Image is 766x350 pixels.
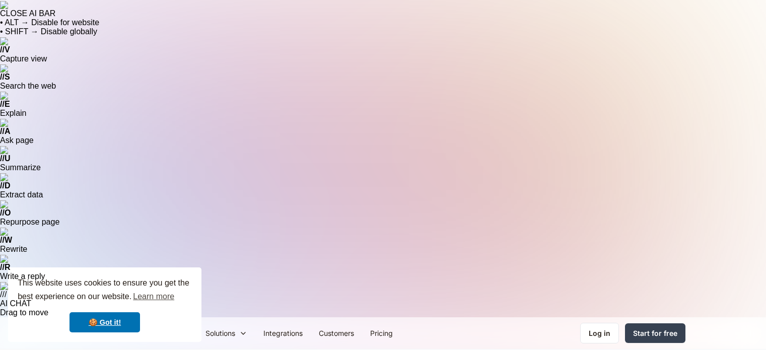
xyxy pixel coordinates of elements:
[255,322,311,344] a: Integrations
[580,323,619,343] a: Log in
[69,312,140,332] a: dismiss cookie message
[197,322,255,344] div: Solutions
[362,322,401,344] a: Pricing
[625,323,685,343] a: Start for free
[311,322,362,344] a: Customers
[633,328,677,338] div: Start for free
[589,328,610,338] div: Log in
[205,328,235,338] div: Solutions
